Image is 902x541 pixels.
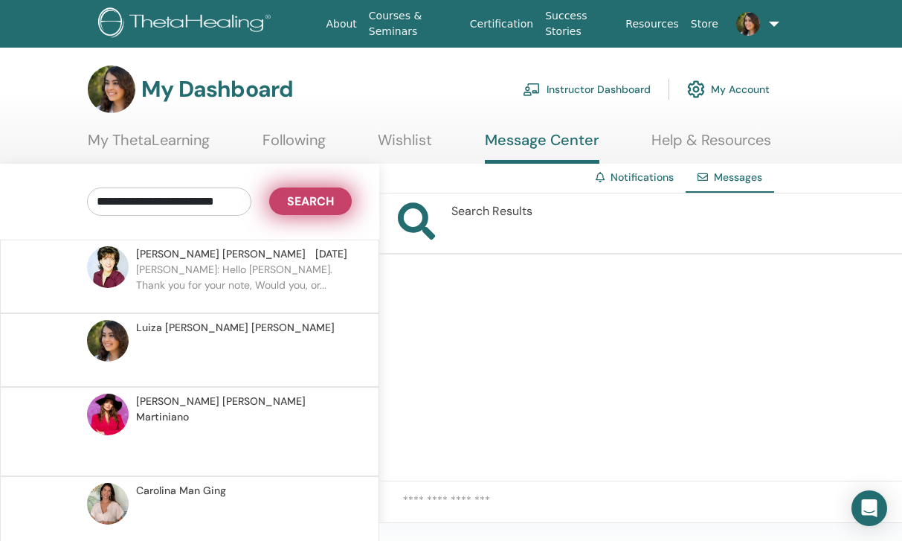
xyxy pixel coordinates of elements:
img: default.jpg [87,483,129,525]
img: default.jpg [87,246,129,288]
span: [PERSON_NAME] [PERSON_NAME] Martiniano [136,394,347,425]
a: Success Stories [539,2,619,45]
p: [PERSON_NAME]: Hello [PERSON_NAME]. Thank you for your note, Would you, or... [136,262,352,307]
img: default.jpg [87,320,129,362]
a: Message Center [485,131,599,164]
a: My Account [687,73,770,106]
img: chalkboard-teacher.svg [523,83,541,96]
a: Store [685,10,724,38]
a: My ThetaLearning [88,131,210,160]
img: cog.svg [687,77,705,102]
a: Following [262,131,326,160]
span: Search [287,193,334,209]
img: default.jpg [88,65,135,113]
span: Luiza [PERSON_NAME] [PERSON_NAME] [136,320,335,336]
span: Messages [714,170,762,184]
a: Help & Resources [651,131,771,160]
img: default.jpg [736,12,760,36]
div: Open Intercom Messenger [851,490,887,526]
span: [PERSON_NAME] [PERSON_NAME] [136,246,306,262]
span: Search Results [451,203,532,219]
img: default.jpg [87,394,129,435]
a: About [320,10,362,38]
a: Instructor Dashboard [523,73,651,106]
a: Certification [464,10,539,38]
a: Notifications [611,170,674,184]
a: Resources [619,10,685,38]
a: Courses & Seminars [363,2,464,45]
img: logo.png [98,7,276,41]
span: Carolina Man Ging [136,483,226,499]
h3: My Dashboard [141,76,293,103]
a: Wishlist [378,131,432,160]
span: [DATE] [315,246,347,262]
button: Search [269,188,352,215]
